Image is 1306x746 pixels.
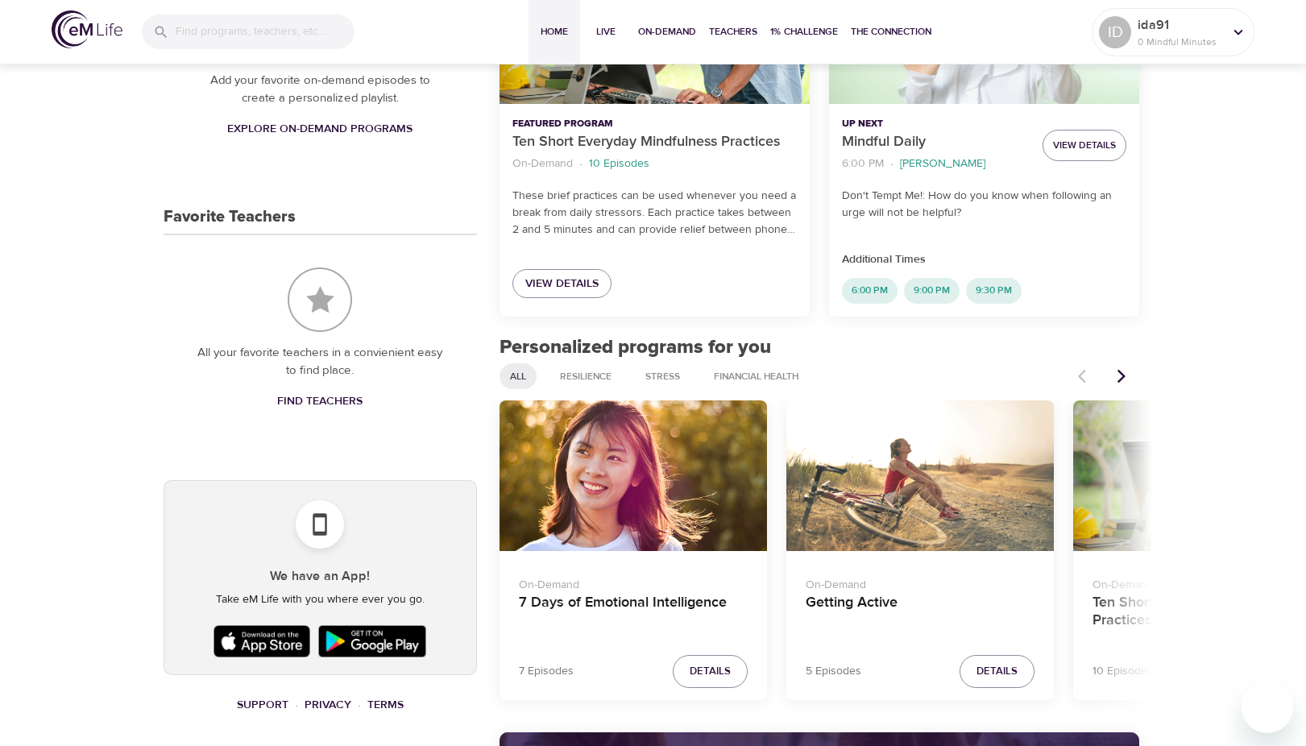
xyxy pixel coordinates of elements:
span: Live [587,23,625,40]
h2: Personalized programs for you [500,336,1140,359]
button: Details [673,655,748,688]
span: Stress [636,370,690,383]
p: 6:00 PM [842,155,884,172]
span: On-Demand [638,23,696,40]
div: Resilience [549,363,622,389]
div: 9:00 PM [904,278,960,304]
span: Home [535,23,574,40]
input: Find programs, teachers, etc... [176,15,354,49]
p: Don't Tempt Me!: How do you know when following an urge will not be helpful? [842,188,1126,222]
a: Privacy [305,698,351,712]
a: View Details [512,269,612,299]
p: Up Next [842,117,1030,131]
a: Explore On-Demand Programs [221,114,419,144]
div: All [500,363,537,389]
a: Terms [367,698,404,712]
p: On-Demand [519,570,748,594]
span: Resilience [550,370,621,383]
img: Apple App Store [209,621,314,661]
nav: breadcrumb [512,153,797,175]
h4: Getting Active [806,594,1034,632]
li: · [579,153,583,175]
img: Favorite Teachers [288,267,352,332]
p: On-Demand [512,155,573,172]
span: 9:30 PM [966,284,1022,297]
span: View Details [525,274,599,294]
li: · [295,694,298,716]
p: All your favorite teachers in a convienient easy to find place. [196,344,445,380]
p: 10 Episodes [589,155,649,172]
span: Details [690,662,731,681]
span: Financial Health [704,370,808,383]
p: Ten Short Everyday Mindfulness Practices [512,131,797,153]
p: [PERSON_NAME] [900,155,985,172]
div: Stress [635,363,690,389]
img: Google Play Store [314,621,430,661]
p: Take eM Life with you where ever you go. [177,591,463,608]
button: Getting Active [786,400,1054,551]
button: 7 Days of Emotional Intelligence [500,400,767,551]
span: Teachers [709,23,757,40]
div: Financial Health [703,363,809,389]
span: The Connection [851,23,931,40]
span: Details [976,662,1018,681]
a: Find Teachers [271,387,369,417]
a: Support [237,698,288,712]
img: logo [52,10,122,48]
p: Featured Program [512,117,797,131]
p: ida91 [1138,15,1223,35]
nav: breadcrumb [164,694,477,716]
li: · [358,694,361,716]
div: 9:30 PM [966,278,1022,304]
p: Additional Times [842,251,1126,268]
h3: Favorite Teachers [164,208,296,226]
li: · [890,153,893,175]
h4: 7 Days of Emotional Intelligence [519,594,748,632]
span: View Details [1053,137,1116,154]
h5: We have an App! [177,568,463,585]
div: ID [1099,16,1131,48]
p: 0 Mindful Minutes [1138,35,1223,49]
p: 7 Episodes [519,663,574,680]
p: On-Demand [806,570,1034,594]
button: View Details [1043,130,1126,161]
span: 1% Challenge [770,23,838,40]
button: Next items [1104,358,1139,394]
iframe: Button to launch messaging window [1242,682,1293,733]
p: These brief practices can be used whenever you need a break from daily stressors. Each practice t... [512,188,797,238]
span: Explore On-Demand Programs [227,119,413,139]
p: Mindful Daily [842,131,1030,153]
nav: breadcrumb [842,153,1030,175]
button: Details [960,655,1034,688]
p: 10 Episodes [1092,663,1153,680]
p: 5 Episodes [806,663,861,680]
span: Find Teachers [277,392,363,412]
span: 6:00 PM [842,284,898,297]
span: All [500,370,536,383]
span: 9:00 PM [904,284,960,297]
div: 6:00 PM [842,278,898,304]
p: Add your favorite on-demand episodes to create a personalized playlist. [196,72,445,108]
